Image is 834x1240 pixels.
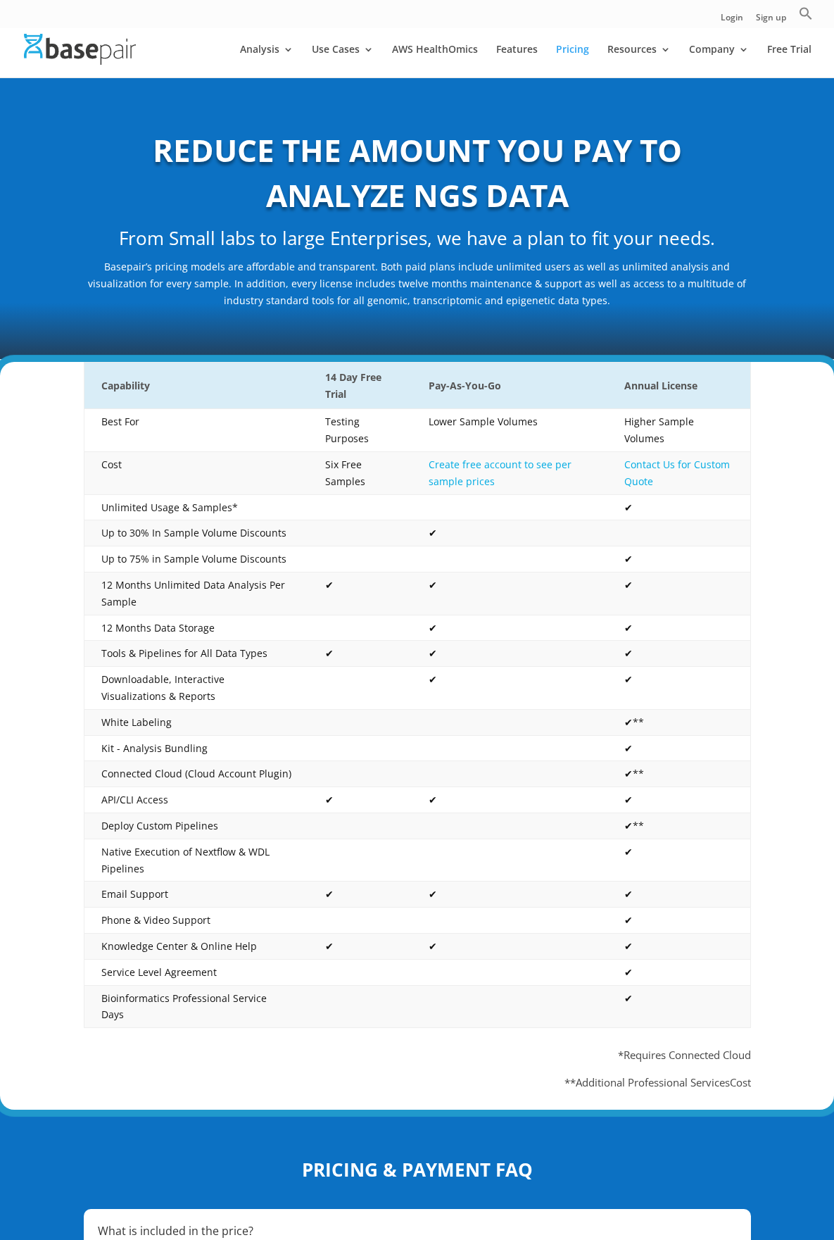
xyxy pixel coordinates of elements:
[308,572,412,615] td: ✔
[84,520,308,546] td: Up to 30% In Sample Volume Discounts
[607,494,750,520] td: ✔
[153,129,682,216] b: REDUCE THE AMOUNT YOU PAY TO ANALYZE NGS DATA
[607,641,750,667] td: ✔
[84,839,308,882] td: Native Execution of Nextflow & WDL Pipelines
[84,615,308,641] td: 12 Months Data Storage
[308,409,412,452] td: Testing Purposes
[607,615,750,641] td: ✔
[412,362,607,409] th: Pay-As-You-Go
[607,667,750,710] td: ✔
[84,452,308,495] td: Cost
[84,572,308,615] td: 12 Months Unlimited Data Analysis Per Sample
[84,813,308,839] td: Deploy Custom Pipelines
[84,985,308,1028] td: Bioinformatics Professional Service Days
[412,409,607,452] td: Lower Sample Volumes
[240,44,293,77] a: Analysis
[412,787,607,813] td: ✔
[607,409,750,452] td: Higher Sample Volumes
[84,709,308,735] td: White Labeling
[84,959,308,985] td: Service Level Agreement
[308,452,412,495] td: Six Free Samples
[308,787,412,813] td: ✔
[607,933,750,959] td: ✔
[607,44,671,77] a: Resources
[429,458,571,488] a: Create free account to see per sample prices
[689,44,749,77] a: Company
[799,6,813,20] svg: Search
[556,44,589,77] a: Pricing
[84,225,751,259] h2: From Small labs to large Enterprises, we have a plan to fit your needs.
[607,839,750,882] td: ✔
[496,44,538,77] a: Features
[607,959,750,985] td: ✔
[308,933,412,959] td: ✔
[302,1157,533,1182] strong: PRICING & PAYMENT FAQ
[84,667,308,710] td: Downloadable, Interactive Visualizations & Reports
[412,882,607,908] td: ✔
[84,641,308,667] td: Tools & Pipelines for All Data Types
[412,641,607,667] td: ✔
[84,761,308,787] td: Connected Cloud (Cloud Account Plugin)
[607,572,750,615] td: ✔
[24,34,136,64] img: Basepair
[84,908,308,934] td: Phone & Video Support
[84,1075,751,1091] p: Cost
[88,260,746,307] span: Basepair’s pricing models are affordable and transparent. Both paid plans include unlimited users...
[84,362,308,409] th: Capability
[756,13,786,28] a: Sign up
[312,44,374,77] a: Use Cases
[564,1075,730,1089] span: **Additional Professional Services
[84,933,308,959] td: Knowledge Center & Online Help
[607,882,750,908] td: ✔
[98,1223,737,1239] h5: What is included in the price?
[84,735,308,761] td: Kit - Analysis Bundling
[721,13,743,28] a: Login
[84,546,308,572] td: Up to 75% in Sample Volume Discounts
[308,641,412,667] td: ✔
[308,882,412,908] td: ✔
[607,362,750,409] th: Annual License
[767,44,811,77] a: Free Trial
[799,6,813,28] a: Search Icon Link
[308,362,412,409] th: 14 Day Free Trial
[84,409,308,452] td: Best For
[624,458,730,488] a: Contact Us for Custom Quote
[84,494,308,520] td: Unlimited Usage & Samples*
[607,546,750,572] td: ✔
[412,667,607,710] td: ✔
[607,735,750,761] td: ✔
[84,787,308,813] td: API/CLI Access
[607,985,750,1028] td: ✔
[412,572,607,615] td: ✔
[412,933,607,959] td: ✔
[607,787,750,813] td: ✔
[618,1048,751,1062] span: *Requires Connected Cloud
[607,908,750,934] td: ✔
[412,520,607,546] td: ✔
[84,882,308,908] td: Email Support
[392,44,478,77] a: AWS HealthOmics
[412,615,607,641] td: ✔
